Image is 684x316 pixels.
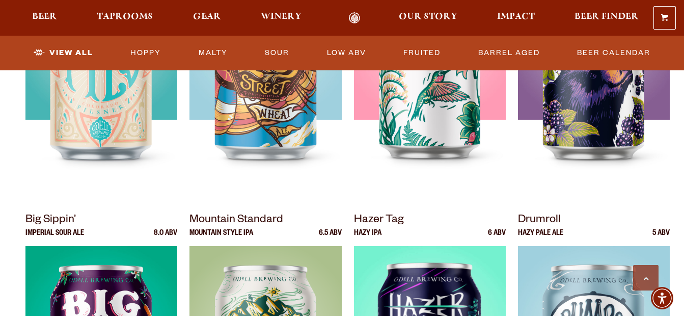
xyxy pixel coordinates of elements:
a: Impact [490,12,541,24]
a: Hoppy [126,41,165,65]
a: Malty [195,41,232,65]
span: Beer [32,13,57,21]
a: View All [30,41,97,65]
span: Our Story [399,13,457,21]
span: Gear [193,13,221,21]
p: Hazy Pale Ale [518,230,563,246]
p: 6.5 ABV [319,230,342,246]
a: Beer [25,12,64,24]
span: Winery [261,13,302,21]
a: Gear [186,12,228,24]
span: Impact [497,13,535,21]
span: Taprooms [97,13,153,21]
div: Accessibility Menu [651,287,673,309]
a: Winery [254,12,308,24]
a: Beer Calendar [573,41,654,65]
p: Big Sippin’ [25,212,177,230]
a: Our Story [392,12,464,24]
p: Hazer Tag [354,212,506,230]
p: Mountain Style IPA [189,230,253,246]
p: Drumroll [518,212,670,230]
p: Imperial Sour Ale [25,230,84,246]
a: Taprooms [90,12,159,24]
a: Scroll to top [633,265,659,291]
a: Beer Finder [568,12,645,24]
p: Mountain Standard [189,212,341,230]
p: 6 ABV [488,230,506,246]
p: 5 ABV [652,230,670,246]
span: Beer Finder [574,13,639,21]
a: Odell Home [336,12,374,24]
a: Barrel Aged [474,41,544,65]
a: Low ABV [323,41,370,65]
a: Sour [261,41,293,65]
p: Hazy IPA [354,230,381,246]
p: 8.0 ABV [154,230,177,246]
a: Fruited [399,41,445,65]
